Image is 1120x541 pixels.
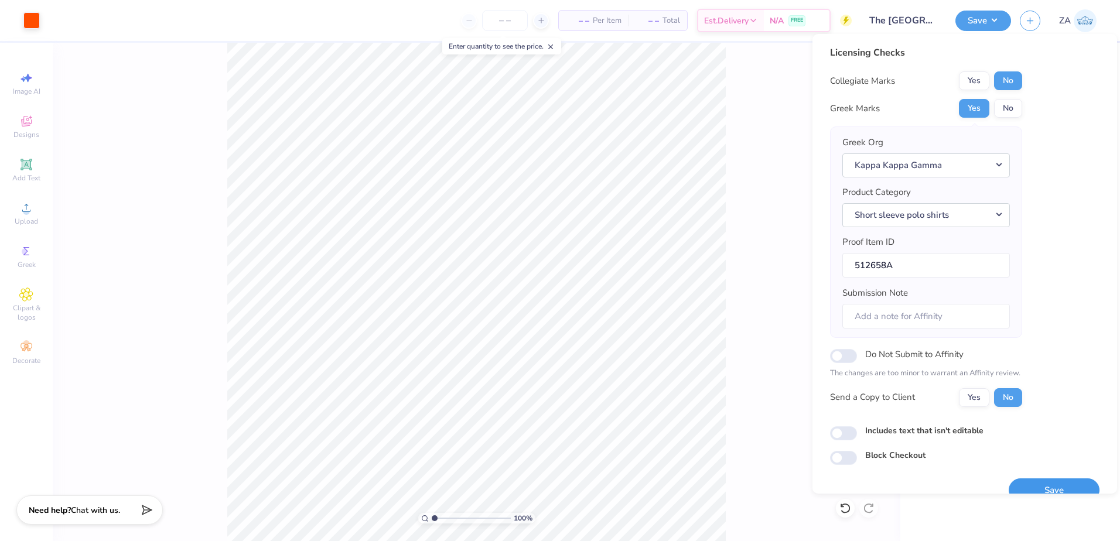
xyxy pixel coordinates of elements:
button: Yes [959,71,989,90]
label: Includes text that isn't editable [865,424,984,437]
label: Do Not Submit to Affinity [865,347,964,362]
div: Send a Copy to Client [830,391,915,404]
div: Licensing Checks [830,46,1022,60]
span: Total [663,15,680,27]
span: Chat with us. [71,505,120,516]
span: 100 % [514,513,532,523]
p: The changes are too minor to warrant an Affinity review. [830,368,1022,379]
label: Submission Note [842,286,908,300]
span: Greek [18,260,36,269]
button: No [994,99,1022,118]
button: Short sleeve polo shirts [842,203,1010,227]
label: Proof Item ID [842,235,894,249]
label: Block Checkout [865,449,926,461]
span: FREE [791,16,803,25]
a: ZA [1059,9,1097,32]
span: Designs [13,130,39,139]
div: Enter quantity to see the price. [442,38,561,54]
span: ZA [1059,14,1071,28]
button: No [994,71,1022,90]
div: Greek Marks [830,102,880,115]
span: Image AI [13,87,40,96]
span: Add Text [12,173,40,183]
span: – – [566,15,589,27]
span: Decorate [12,356,40,365]
button: Yes [959,99,989,118]
span: Per Item [593,15,622,27]
button: Save [1009,478,1099,502]
div: Collegiate Marks [830,74,895,88]
button: Yes [959,388,989,407]
label: Product Category [842,186,911,199]
img: Zuriel Alaba [1074,9,1097,32]
button: No [994,388,1022,407]
button: Save [955,11,1011,31]
input: Add a note for Affinity [842,304,1010,329]
span: Est. Delivery [704,15,749,27]
input: – – [482,10,528,31]
input: Untitled Design [861,9,947,32]
span: N/A [770,15,784,27]
span: Upload [15,217,38,226]
span: – – [636,15,659,27]
label: Greek Org [842,136,883,149]
strong: Need help? [29,505,71,516]
span: Clipart & logos [6,303,47,322]
button: Kappa Kappa Gamma [842,153,1010,177]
